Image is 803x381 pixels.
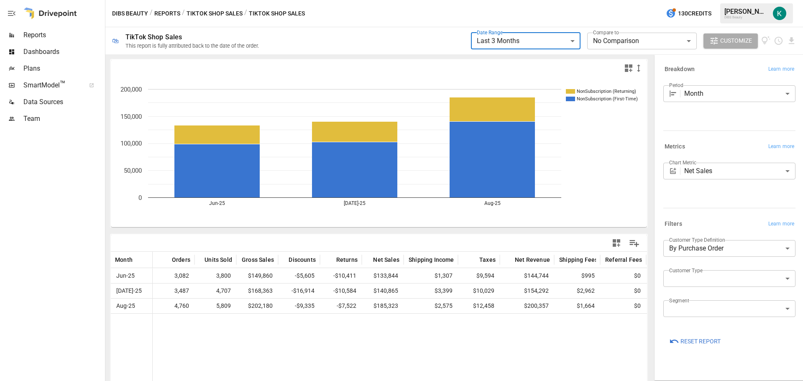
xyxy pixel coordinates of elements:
span: Learn more [768,220,794,228]
button: 130Credits [662,6,715,21]
button: TikTok Shop Sales [187,8,243,19]
span: $202,180 [240,299,274,313]
span: 3,487 [157,284,190,298]
span: $144,744 [504,268,550,283]
span: $1,664 [558,299,596,313]
span: 5,809 [199,299,232,313]
text: NonSubscription (First-Time) [577,96,638,102]
span: Referral Fees [605,256,642,264]
span: $0 [604,284,642,298]
span: Net Revenue [515,256,550,264]
text: Aug-25 [484,200,501,206]
label: Segment [669,297,689,304]
div: DIBS Beauty [724,15,768,19]
div: Month [684,85,795,102]
span: 3,082 [157,268,190,283]
button: Manage Columns [625,234,644,253]
div: A chart. [111,77,641,227]
div: TikTok Shop Sales [125,33,182,41]
span: Units Sold [205,256,232,264]
text: 0 [138,194,142,202]
div: By Purchase Order [663,240,795,257]
button: Reports [154,8,180,19]
button: DIBS Beauty [112,8,148,19]
span: 4,760 [157,299,190,313]
span: Discounts [289,256,316,264]
span: 4,707 [199,284,232,298]
span: $140,865 [366,284,399,298]
span: $133,844 [366,268,399,283]
label: Period [669,82,683,89]
span: $149,860 [240,268,274,283]
span: $1,307 [408,268,454,283]
span: $168,363 [240,284,274,298]
span: -$16,914 [282,284,316,298]
span: $2,575 [408,299,454,313]
span: ™ [60,79,66,89]
span: 130 Credits [678,8,711,19]
div: Net Sales [684,163,795,179]
span: Data Sources [23,97,103,107]
label: Customer Type [669,267,703,274]
button: Download report [787,36,796,46]
img: Katherine Rose [773,7,786,20]
label: Chart Metric [669,159,696,166]
span: Gross Sales [242,256,274,264]
text: Jun-25 [209,200,225,206]
span: $3,399 [408,284,454,298]
span: $200,357 [504,299,550,313]
span: $12,458 [462,299,496,313]
span: Returns [336,256,358,264]
text: 150,000 [120,113,142,120]
h6: Filters [665,220,682,229]
button: Customize [703,33,758,49]
span: Shipping Fees [559,256,598,264]
span: Team [23,114,103,124]
span: 3,800 [199,268,232,283]
span: Last 3 Months [477,37,519,45]
button: Reset Report [663,334,726,349]
span: Customize [720,36,752,46]
span: Learn more [768,65,794,74]
span: Jun-25 [115,268,136,283]
button: Schedule report [774,36,783,46]
span: -$10,411 [324,268,358,283]
span: -$9,335 [282,299,316,313]
span: $0 [604,299,642,313]
div: [PERSON_NAME] [724,8,768,15]
div: This report is fully attributed back to the date of the order. [125,43,259,49]
text: 100,000 [120,140,142,147]
div: No Comparison [587,33,697,49]
label: Date Range [477,29,503,36]
span: $185,323 [366,299,399,313]
span: Reset Report [680,336,721,347]
h6: Metrics [665,142,685,151]
h6: Breakdown [665,65,695,74]
span: Dashboards [23,47,103,57]
span: $995 [558,268,596,283]
span: -$5,605 [282,268,316,283]
span: Reports [23,30,103,40]
span: $154,292 [504,284,550,298]
span: Plans [23,64,103,74]
div: / [244,8,247,19]
span: $10,029 [462,284,496,298]
span: Orders [172,256,190,264]
text: NonSubscription (Returning) [577,89,636,94]
span: $2,962 [558,284,596,298]
span: Month [115,256,133,264]
text: 50,000 [124,167,142,174]
div: / [150,8,153,19]
span: Taxes [479,256,496,264]
span: Learn more [768,143,794,151]
text: 200,000 [120,86,142,93]
label: Compare to [593,29,619,36]
text: [DATE]-25 [344,200,366,206]
span: Shipping Income [409,256,454,264]
span: Net Sales [373,256,399,264]
div: / [182,8,185,19]
span: [DATE]-25 [115,284,143,298]
button: View documentation [761,33,771,49]
span: -$10,584 [324,284,358,298]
